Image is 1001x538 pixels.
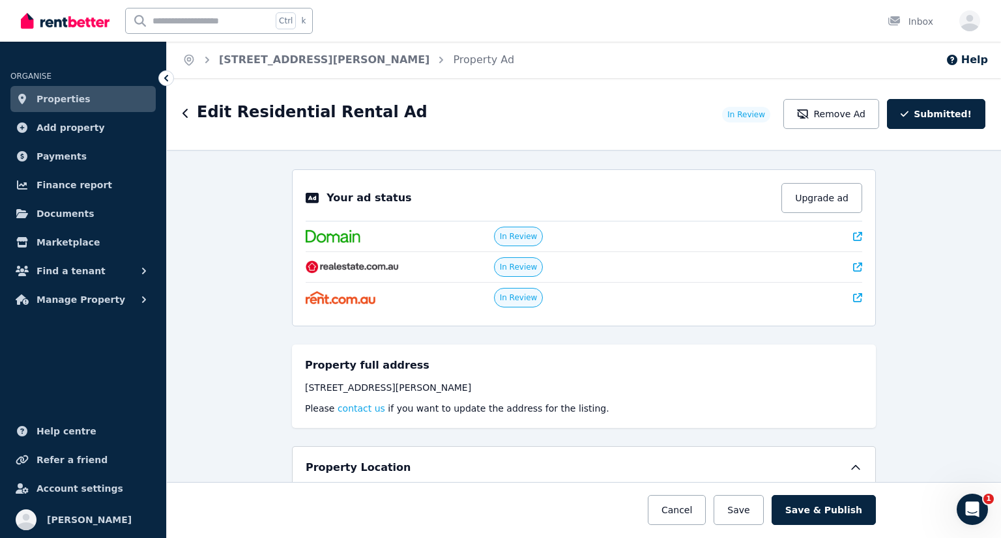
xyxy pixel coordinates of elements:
div: Inbox [888,15,933,28]
button: Cancel [648,495,706,525]
img: Domain.com.au [306,230,360,243]
a: Account settings [10,475,156,502]
span: Add property [36,120,105,135]
h5: Property full address [305,358,429,373]
button: Remove Ad [783,99,879,129]
span: Documents [36,206,94,221]
a: Finance report [10,172,156,198]
span: Manage Property [36,292,125,307]
p: Your ad status [326,190,411,206]
h1: Edit Residential Rental Ad [197,102,428,122]
img: RealEstate.com.au [306,261,399,274]
span: Help centre [36,423,96,439]
p: Please if you want to update the address for the listing. [305,402,863,415]
a: Documents [10,201,156,227]
img: Rent.com.au [306,291,375,304]
span: In Review [500,292,538,303]
a: Add property [10,115,156,141]
span: In Review [727,109,765,120]
nav: Breadcrumb [167,42,530,78]
span: Ctrl [276,12,296,29]
img: RentBetter [21,11,109,31]
span: Find a tenant [36,263,106,279]
span: Finance report [36,177,112,193]
span: In Review [500,231,538,242]
a: Marketplace [10,229,156,255]
span: k [301,16,306,26]
button: Save [714,495,763,525]
span: Marketplace [36,234,100,250]
span: ORGANISE [10,72,51,81]
span: Properties [36,91,91,107]
iframe: Intercom live chat [957,494,988,525]
button: Submitted! [887,99,985,129]
span: In Review [500,262,538,272]
a: Help centre [10,418,156,444]
a: Property Ad [453,53,514,66]
span: 1 [983,494,994,504]
a: Payments [10,143,156,169]
span: Account settings [36,481,123,496]
a: Refer a friend [10,447,156,473]
button: Help [946,52,988,68]
span: Payments [36,149,87,164]
a: [STREET_ADDRESS][PERSON_NAME] [219,53,429,66]
a: Properties [10,86,156,112]
button: contact us [338,402,385,415]
button: Upgrade ad [781,183,862,213]
h5: Property Location [306,460,411,475]
span: Refer a friend [36,452,108,468]
div: [STREET_ADDRESS][PERSON_NAME] [305,381,863,394]
button: Save & Publish [772,495,876,525]
button: Manage Property [10,287,156,313]
span: [PERSON_NAME] [47,512,132,528]
button: Find a tenant [10,258,156,284]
